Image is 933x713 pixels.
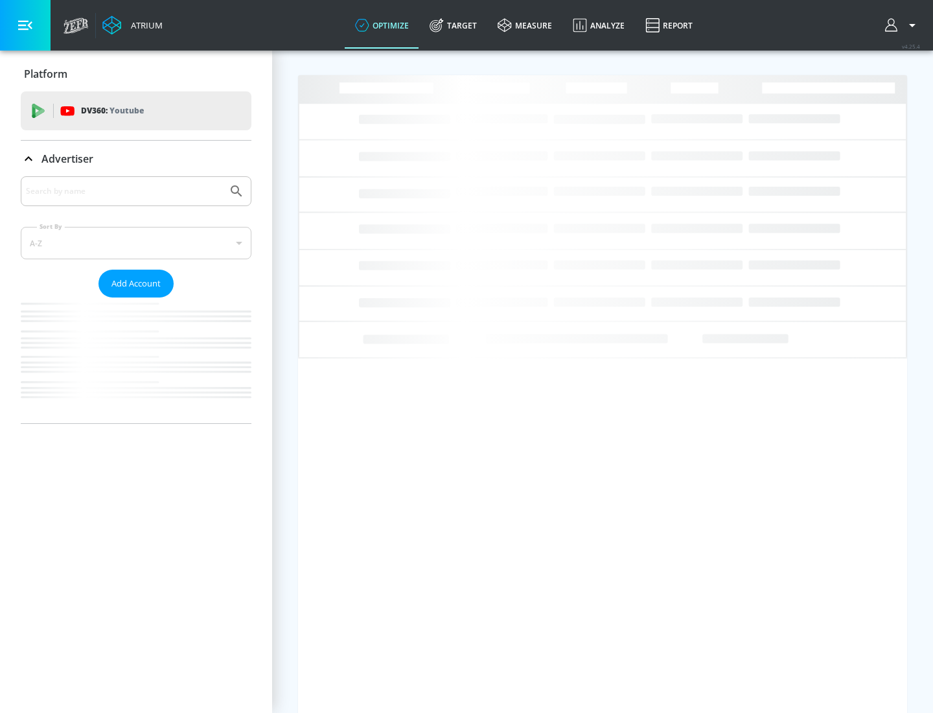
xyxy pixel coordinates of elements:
p: Advertiser [41,152,93,166]
span: v 4.25.4 [902,43,920,50]
div: Platform [21,56,251,92]
a: Target [419,2,487,49]
a: Analyze [562,2,635,49]
a: measure [487,2,562,49]
p: Platform [24,67,67,81]
div: Advertiser [21,141,251,177]
a: Atrium [102,16,163,35]
div: Advertiser [21,176,251,423]
span: Add Account [111,276,161,291]
a: optimize [345,2,419,49]
nav: list of Advertiser [21,298,251,423]
div: Atrium [126,19,163,31]
label: Sort By [37,222,65,231]
input: Search by name [26,183,222,200]
a: Report [635,2,703,49]
div: DV360: Youtube [21,91,251,130]
p: DV360: [81,104,144,118]
div: A-Z [21,227,251,259]
button: Add Account [98,270,174,298]
p: Youtube [109,104,144,117]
